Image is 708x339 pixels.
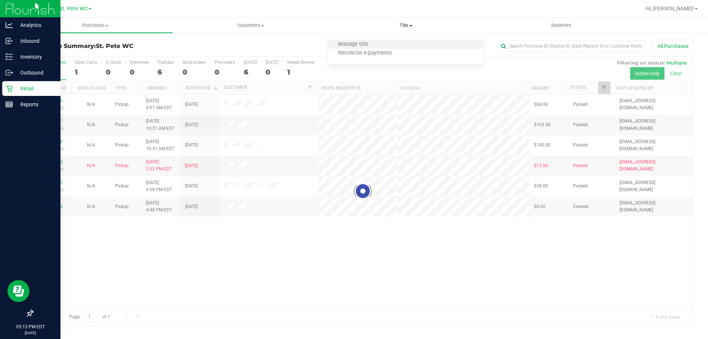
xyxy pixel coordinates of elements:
[646,6,694,11] span: Hi, [PERSON_NAME]!
[3,324,57,330] p: 05:13 PM EDT
[18,18,173,33] a: Purchases
[653,40,693,52] button: All Purchases
[6,85,13,92] inline-svg: Retail
[328,50,402,56] span: Reconcile e-payments
[13,100,57,109] p: Reports
[7,280,29,302] iframe: Resource center
[96,42,133,49] span: St. Pete WC
[328,18,483,33] a: Tills Manage tills Reconcile e-payments
[13,21,57,30] p: Analytics
[32,43,253,49] h3: Purchase Summary:
[173,22,328,29] span: Customers
[3,330,57,336] p: [DATE]
[13,84,57,93] p: Retail
[173,18,328,33] a: Customers
[541,22,582,29] span: Deliveries
[13,68,57,77] p: Outbound
[498,41,645,52] input: Search Purchase ID, Original ID, State Registry ID or Customer Name...
[328,41,378,48] span: Manage tills
[13,52,57,61] p: Inventory
[328,22,483,29] span: Tills
[6,69,13,76] inline-svg: Outbound
[59,6,88,12] span: St. Pete WC
[18,22,173,29] span: Purchases
[6,21,13,29] inline-svg: Analytics
[6,53,13,60] inline-svg: Inventory
[484,18,639,33] a: Deliveries
[6,101,13,108] inline-svg: Reports
[6,37,13,45] inline-svg: Inbound
[13,37,57,45] p: Inbound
